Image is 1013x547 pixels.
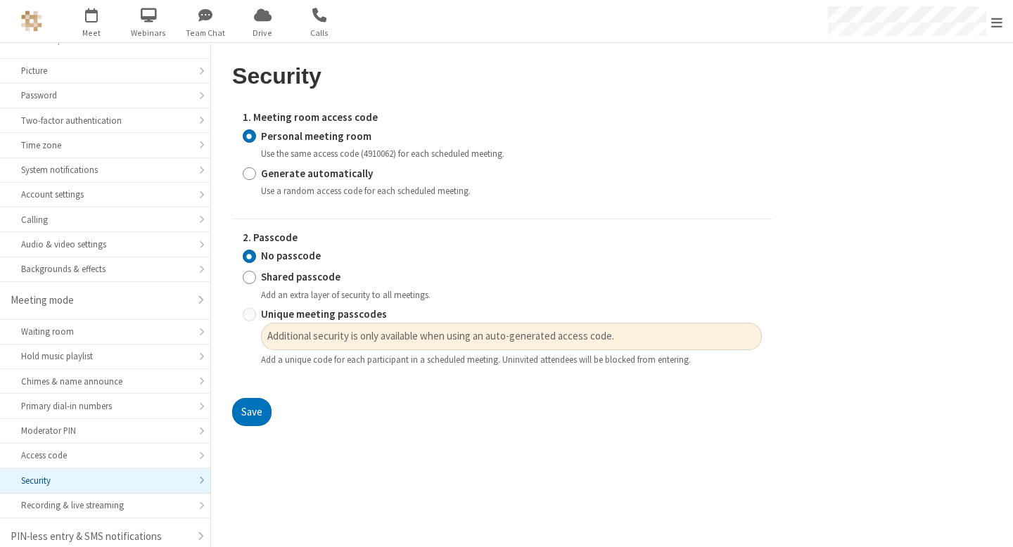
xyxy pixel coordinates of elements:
span: Team Chat [179,27,232,39]
strong: Unique meeting passcodes [261,307,387,321]
div: Access code [21,449,189,462]
div: Audio & video settings [21,238,189,251]
div: Recording & live streaming [21,498,189,512]
div: Backgrounds & effects [21,262,189,276]
div: Use a random access code for each scheduled meeting. [261,184,762,198]
button: Save [232,398,272,426]
span: Webinars [122,27,175,39]
div: PIN-less entry & SMS notifications [11,529,189,545]
div: Moderator PIN [21,424,189,437]
div: Password [21,89,189,102]
div: Add a unique code for each participant in a scheduled meeting. Uninvited attendees will be blocke... [261,353,762,366]
span: Meet [65,27,118,39]
strong: Generate automatically [261,167,373,180]
div: Use the same access code (4910062) for each scheduled meeting. [261,147,762,160]
div: Waiting room [21,325,189,338]
span: Drive [236,27,289,39]
div: Chimes & name announce [21,375,189,388]
div: Primary dial-in numbers [21,399,189,413]
strong: No passcode [261,249,321,262]
div: System notifications [21,163,189,176]
div: Add an extra layer of security to all meetings. [261,288,762,302]
strong: Personal meeting room [261,129,371,143]
label: 1. Meeting room access code [243,110,762,126]
div: Security [21,474,189,487]
div: Account settings [21,188,189,201]
label: 2. Passcode [243,230,762,246]
strong: Shared passcode [261,270,340,283]
h2: Security [232,64,772,89]
span: Calls [293,27,346,39]
span: Additional security is only available when using an auto-generated access code. [267,328,756,345]
div: Hold music playlist [21,349,189,363]
div: Time zone [21,139,189,152]
div: Two-factor authentication [21,114,189,127]
div: Calling [21,213,189,226]
div: Meeting mode [11,292,189,309]
iframe: Chat [978,510,1002,537]
img: QA Selenium DO NOT DELETE OR CHANGE [21,11,42,32]
div: Picture [21,64,189,77]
